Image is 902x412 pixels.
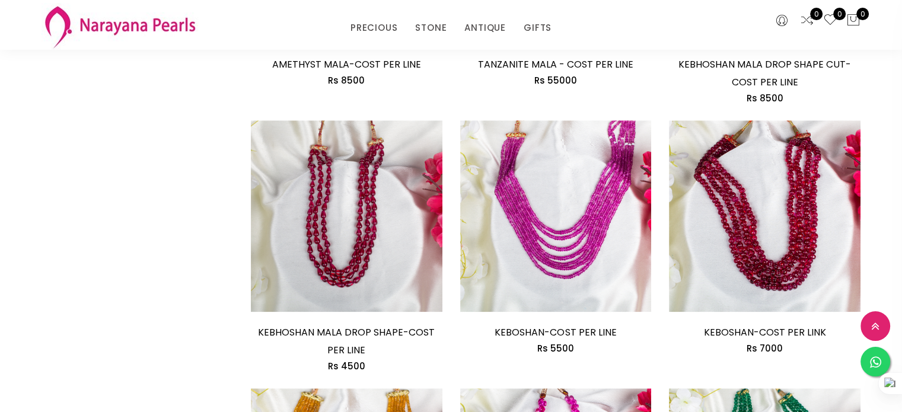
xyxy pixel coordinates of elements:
[328,74,365,87] span: Rs 8500
[415,19,447,37] a: STONE
[464,19,506,37] a: ANTIQUE
[478,58,633,71] a: TANZANITE MALA - COST PER LINE
[800,13,814,28] a: 0
[524,19,552,37] a: GIFTS
[747,342,783,354] span: Rs 7000
[810,8,823,20] span: 0
[678,58,851,89] a: KEBHOSHAN MALA DROP SHAPE CUT-COST PER LINE
[856,8,869,20] span: 0
[495,325,616,339] a: KEBOSHAN-COST PER LINE
[350,19,397,37] a: PRECIOUS
[328,360,365,372] span: Rs 4500
[534,74,577,87] span: Rs 55000
[823,13,837,28] a: 0
[747,92,783,104] span: Rs 8500
[833,8,846,20] span: 0
[258,325,435,357] a: KEBHOSHAN MALA DROP SHAPE-COST PER LINE
[537,342,574,354] span: Rs 5500
[704,325,826,339] a: KEBOSHAN-COST PER LINK
[272,58,421,71] a: AMETHYST MALA-COST PER LINE
[846,13,860,28] button: 0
